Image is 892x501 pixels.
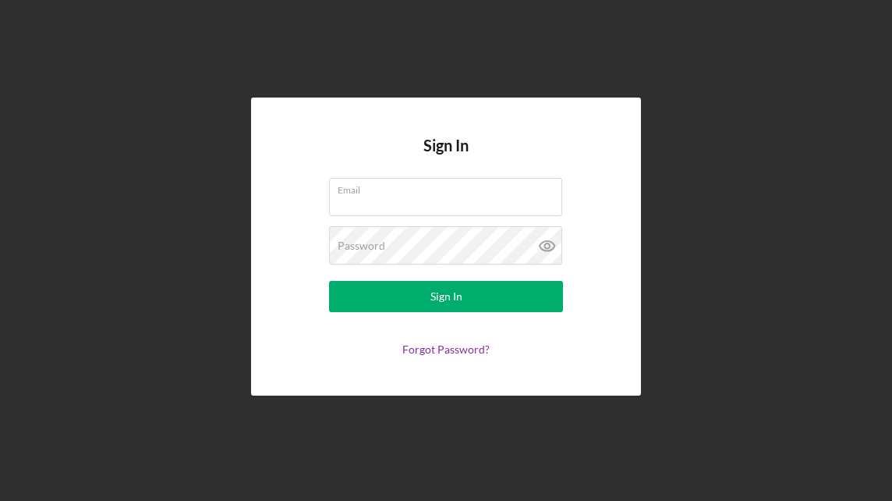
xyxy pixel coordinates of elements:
[329,281,563,312] button: Sign In
[338,240,385,252] label: Password
[338,179,562,196] label: Email
[402,343,490,356] a: Forgot Password?
[430,281,462,312] div: Sign In
[423,137,469,178] h4: Sign In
